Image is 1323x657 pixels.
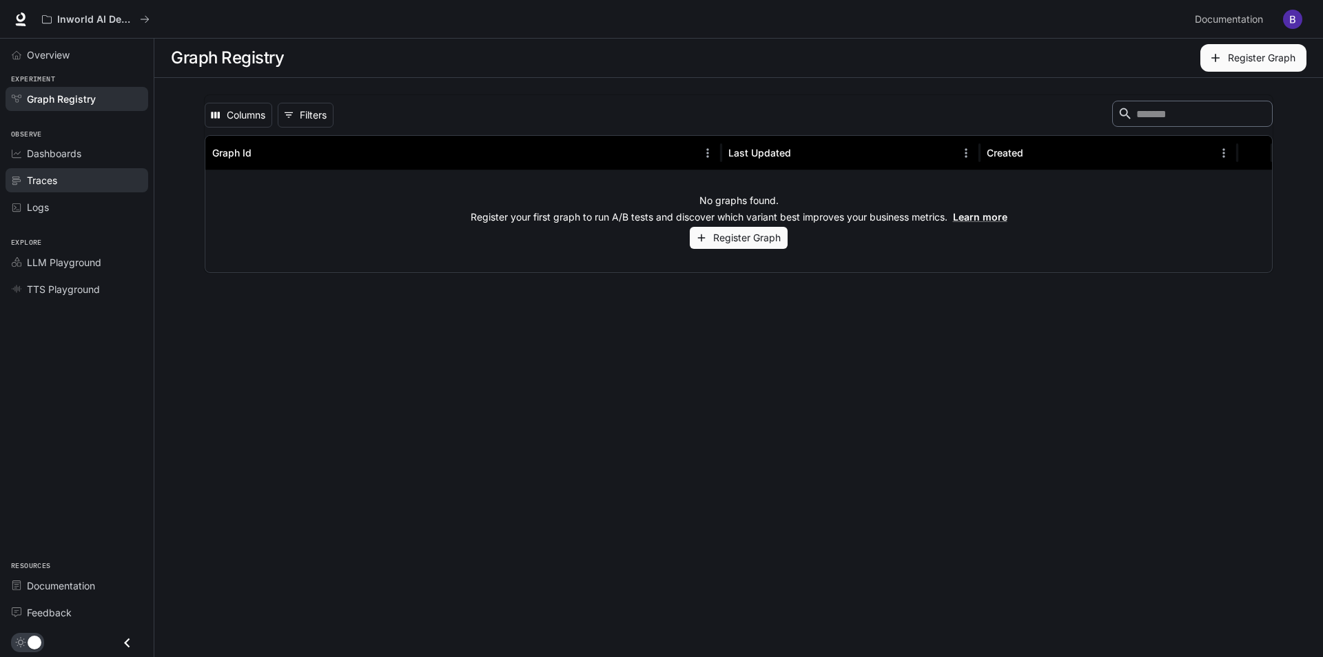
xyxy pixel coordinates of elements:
span: Graph Registry [27,92,96,106]
button: Close drawer [112,629,143,657]
a: Graph Registry [6,87,148,111]
span: Overview [27,48,70,62]
p: Inworld AI Demos [57,14,134,26]
h1: Graph Registry [171,44,284,72]
a: LLM Playground [6,250,148,274]
img: User avatar [1283,10,1302,29]
a: Dashboards [6,141,148,165]
a: Documentation [1189,6,1273,33]
span: Documentation [1195,11,1263,28]
a: Documentation [6,574,148,598]
button: Sort [253,143,274,163]
div: Created [987,147,1023,159]
button: All workspaces [36,6,156,33]
a: Feedback [6,600,148,625]
p: Register your first graph to run A/B tests and discover which variant best improves your business... [471,210,1007,224]
button: Register Graph [690,227,788,250]
div: Graph Id [212,147,252,159]
span: Logs [27,200,49,214]
span: LLM Playground [27,255,101,270]
button: Sort [792,143,813,163]
a: TTS Playground [6,277,148,301]
span: Feedback [27,605,72,620]
span: Documentation [27,578,95,593]
div: Last Updated [728,147,791,159]
button: Menu [956,143,976,163]
a: Overview [6,43,148,67]
button: Menu [697,143,718,163]
span: Traces [27,173,57,188]
a: Learn more [953,211,1007,223]
span: Dashboards [27,146,81,161]
button: Show filters [278,103,334,128]
button: Sort [1025,143,1045,163]
a: Logs [6,195,148,219]
button: User avatar [1279,6,1306,33]
div: Search [1112,101,1273,130]
button: Select columns [205,103,272,128]
button: Register Graph [1200,44,1306,72]
span: TTS Playground [27,282,100,296]
p: No graphs found. [699,194,779,208]
span: Dark mode toggle [28,634,41,649]
button: Menu [1213,143,1234,163]
a: Traces [6,168,148,192]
